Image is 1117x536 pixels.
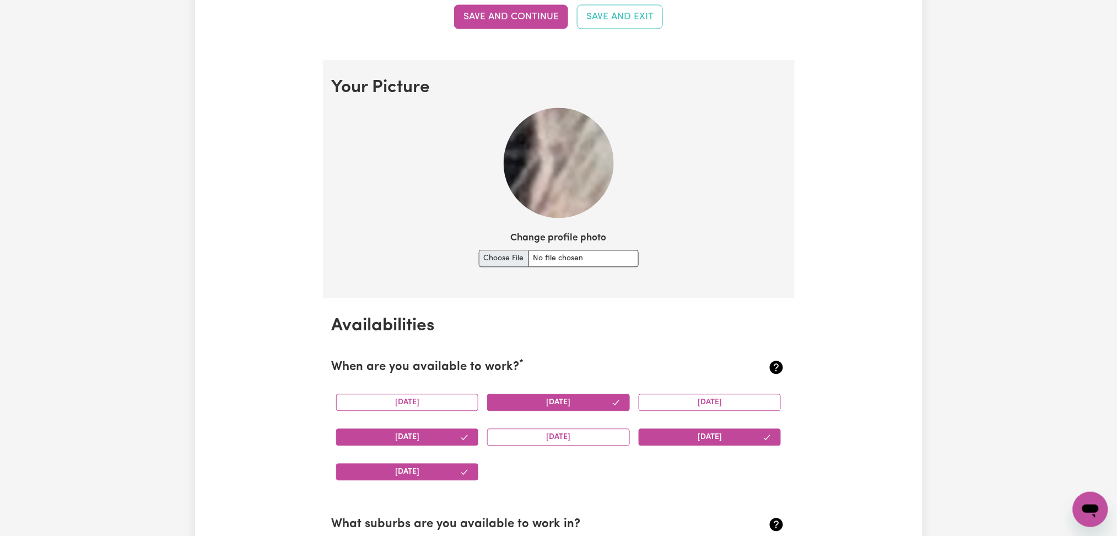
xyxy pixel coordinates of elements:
[332,78,786,99] h2: Your Picture
[336,464,479,481] button: [DATE]
[336,394,479,411] button: [DATE]
[639,429,781,446] button: [DATE]
[577,5,663,29] button: Save and Exit
[454,5,568,29] button: Save and continue
[336,429,479,446] button: [DATE]
[1073,492,1108,527] iframe: Button to launch messaging window
[332,361,710,376] h2: When are you available to work?
[487,429,630,446] button: [DATE]
[487,394,630,411] button: [DATE]
[504,108,614,218] img: Your current profile image
[332,316,786,337] h2: Availabilities
[332,518,710,533] h2: What suburbs are you available to work in?
[639,394,781,411] button: [DATE]
[511,232,607,246] label: Change profile photo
